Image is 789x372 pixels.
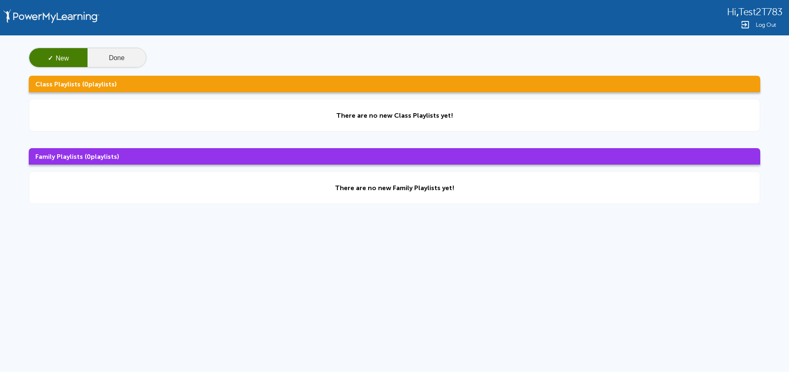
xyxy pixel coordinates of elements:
h3: Class Playlists ( playlists) [29,76,760,92]
span: Test2T783 [738,7,782,18]
button: ✓New [29,48,88,68]
div: , [727,6,782,18]
span: Log Out [756,22,776,28]
span: 0 [87,153,91,160]
div: There are no new Family Playlists yet! [335,184,454,192]
img: Logout Icon [740,20,750,30]
span: 0 [84,80,88,88]
span: ✓ [48,55,53,62]
h3: Family Playlists ( playlists) [29,148,760,165]
span: Hi [727,7,736,18]
button: Done [88,48,146,68]
div: There are no new Class Playlists yet! [336,112,453,119]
